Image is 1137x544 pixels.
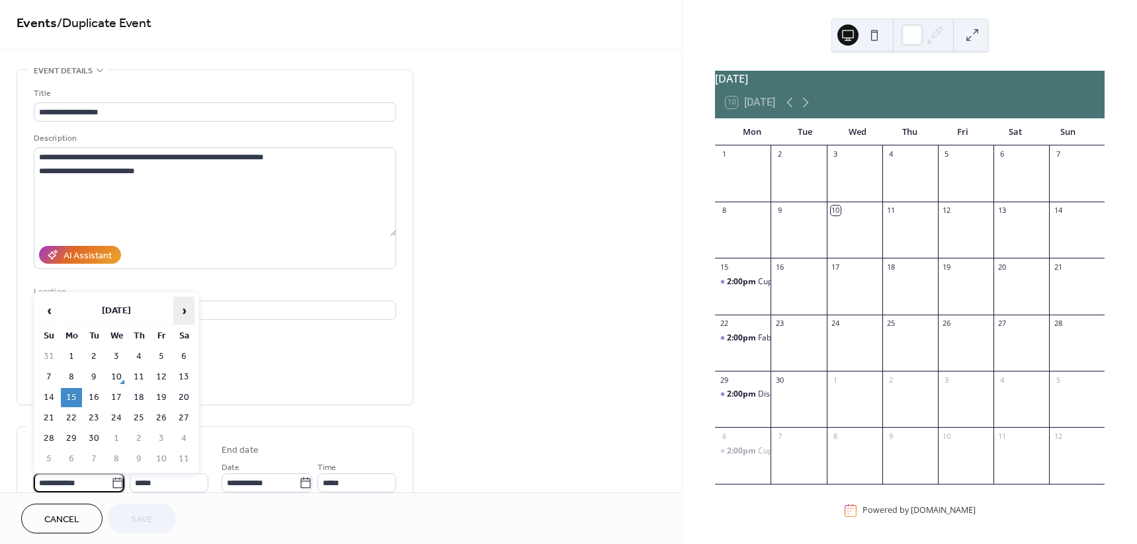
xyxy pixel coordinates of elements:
[222,444,259,457] div: End date
[34,285,394,299] div: Location
[997,206,1007,215] div: 13
[942,149,952,159] div: 5
[17,11,57,36] a: Events
[83,347,105,366] td: 2
[831,119,884,145] div: Wed
[34,132,394,145] div: Description
[39,297,59,324] span: ‹
[1053,262,1063,272] div: 21
[715,332,771,344] div: Fabric postcards at Cuppa & Catch up
[151,388,172,407] td: 19
[106,388,127,407] td: 17
[61,408,82,428] td: 22
[83,327,105,346] th: Tu
[942,319,952,329] div: 26
[106,327,127,346] th: We
[886,375,896,385] div: 2
[775,431,784,441] div: 7
[831,262,841,272] div: 17
[758,389,910,400] div: Discover Leuchies at Cuppa and Catch up
[173,429,194,448] td: 4
[61,368,82,387] td: 8
[886,149,896,159] div: 4
[758,332,896,344] div: Fabric postcards at Cuppa & Catch up
[38,347,60,366] td: 31
[128,347,149,366] td: 4
[886,206,896,215] div: 11
[719,206,729,215] div: 8
[997,149,1007,159] div: 6
[886,431,896,441] div: 9
[715,71,1105,87] div: [DATE]
[936,119,989,145] div: Fri
[63,249,112,263] div: AI Assistant
[61,449,82,469] td: 6
[863,505,976,516] div: Powered by
[61,388,82,407] td: 15
[886,262,896,272] div: 18
[128,388,149,407] td: 18
[884,119,937,145] div: Thu
[38,368,60,387] td: 7
[719,262,729,272] div: 15
[775,319,784,329] div: 23
[1053,431,1063,441] div: 12
[106,429,127,448] td: 1
[61,327,82,346] th: Mo
[758,446,832,457] div: Cuppa and Catch up
[997,262,1007,272] div: 20
[1053,206,1063,215] div: 14
[128,368,149,387] td: 11
[128,449,149,469] td: 9
[106,368,127,387] td: 10
[775,149,784,159] div: 2
[57,11,151,36] span: / Duplicate Event
[942,206,952,215] div: 12
[128,408,149,428] td: 25
[775,375,784,385] div: 30
[34,64,93,78] span: Event details
[1053,149,1063,159] div: 7
[775,206,784,215] div: 9
[106,449,127,469] td: 8
[831,149,841,159] div: 3
[831,375,841,385] div: 1
[989,119,1042,145] div: Sat
[106,347,127,366] td: 3
[151,368,172,387] td: 12
[831,319,841,329] div: 24
[173,368,194,387] td: 13
[997,431,1007,441] div: 11
[173,449,194,469] td: 11
[151,449,172,469] td: 10
[942,431,952,441] div: 10
[61,347,82,366] td: 1
[38,449,60,469] td: 5
[34,87,394,100] div: Title
[1041,119,1094,145] div: Sun
[317,461,336,475] span: Time
[222,461,239,475] span: Date
[173,347,194,366] td: 6
[715,389,771,400] div: Discover Leuchies at Cuppa and Catch up
[61,429,82,448] td: 29
[942,262,952,272] div: 19
[997,375,1007,385] div: 4
[942,375,952,385] div: 3
[38,388,60,407] td: 14
[715,276,771,288] div: Cuppa and Catch up
[83,429,105,448] td: 30
[128,327,149,346] th: Th
[83,388,105,407] td: 16
[727,332,758,344] span: 2:00pm
[38,327,60,346] th: Su
[83,408,105,428] td: 23
[38,429,60,448] td: 28
[719,375,729,385] div: 29
[173,327,194,346] th: Sa
[831,431,841,441] div: 8
[727,389,758,400] span: 2:00pm
[83,449,105,469] td: 7
[911,505,976,516] a: [DOMAIN_NAME]
[174,297,194,324] span: ›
